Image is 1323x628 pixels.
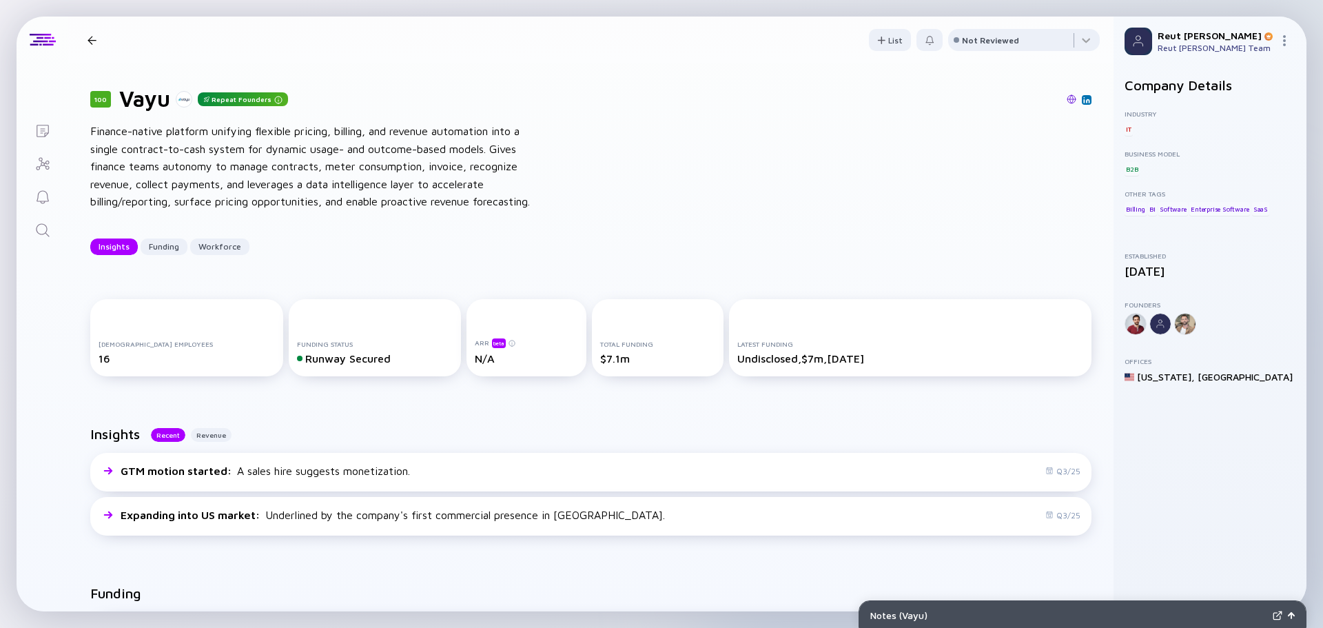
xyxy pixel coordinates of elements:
[198,92,288,106] div: Repeat Founders
[17,146,68,179] a: Investor Map
[297,340,453,348] div: Funding Status
[1279,35,1290,46] img: Menu
[151,428,185,442] button: Recent
[1125,162,1139,176] div: B2B
[90,91,111,108] div: 100
[1137,371,1195,383] div: [US_STATE] ,
[600,340,715,348] div: Total Funding
[1252,202,1269,216] div: SaaS
[492,338,506,348] div: beta
[1125,77,1295,93] h2: Company Details
[17,113,68,146] a: Lists
[141,239,187,255] button: Funding
[1125,252,1295,260] div: Established
[17,212,68,245] a: Search
[869,29,911,51] button: List
[121,465,410,477] div: A sales hire suggests monetization.
[1067,94,1076,104] img: Vayu Website
[190,236,249,257] div: Workforce
[1189,202,1250,216] div: Enterprise Software
[141,236,187,257] div: Funding
[475,338,577,348] div: ARR
[1125,122,1133,136] div: IT
[121,509,665,521] div: Underlined by the company's first commercial presence in [GEOGRAPHIC_DATA].
[1125,264,1295,278] div: [DATE]
[90,239,138,255] button: Insights
[191,428,232,442] button: Revenue
[119,85,170,112] h1: Vayu
[90,236,138,257] div: Insights
[99,352,275,365] div: 16
[90,123,531,211] div: Finance-native platform unifying flexible pricing, billing, and revenue automation into a single ...
[1125,202,1147,216] div: Billing
[1288,612,1295,619] img: Open Notes
[1083,97,1090,103] img: Vayu Linkedin Page
[297,352,453,365] div: Runway Secured
[475,352,577,365] div: N/A
[737,352,1083,365] div: Undisclosed, $7m, [DATE]
[1148,202,1157,216] div: BI
[1273,611,1282,620] img: Expand Notes
[1125,150,1295,158] div: Business Model
[1125,28,1152,55] img: Profile Picture
[1125,372,1134,382] img: United States Flag
[962,35,1019,45] div: Not Reviewed
[1125,301,1295,309] div: Founders
[1158,43,1273,53] div: Reut [PERSON_NAME] Team
[737,340,1083,348] div: Latest Funding
[121,465,234,477] span: GTM motion started :
[190,239,249,255] button: Workforce
[1198,371,1293,383] div: [GEOGRAPHIC_DATA]
[1158,30,1273,41] div: Reut [PERSON_NAME]
[600,352,715,365] div: $7.1m
[90,585,141,601] h2: Funding
[121,509,263,521] span: Expanding into US market :
[870,609,1267,621] div: Notes ( Vayu )
[869,30,911,51] div: List
[1125,190,1295,198] div: Other Tags
[90,426,140,442] h2: Insights
[1125,357,1295,365] div: Offices
[1045,510,1080,520] div: Q3/25
[17,179,68,212] a: Reminders
[1125,110,1295,118] div: Industry
[1158,202,1187,216] div: Software
[99,340,275,348] div: [DEMOGRAPHIC_DATA] Employees
[1045,466,1080,476] div: Q3/25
